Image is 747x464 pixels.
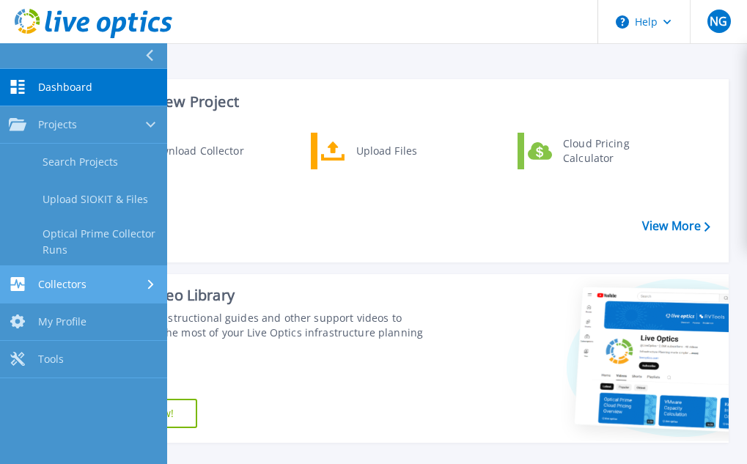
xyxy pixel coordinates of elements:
span: Collectors [38,278,87,291]
div: Download Collector [139,136,250,166]
div: Cloud Pricing Calculator [556,136,664,166]
span: Tools [38,353,64,366]
div: Support Video Library [86,286,424,305]
div: Upload Files [349,136,457,166]
a: View More [642,219,710,233]
a: Cloud Pricing Calculator [518,133,668,169]
a: Upload Files [311,133,461,169]
span: NG [710,15,727,27]
span: My Profile [38,315,87,328]
div: Find tutorials, instructional guides and other support videos to help you make the most of your L... [86,311,424,355]
h3: Start a New Project [104,94,710,110]
span: Dashboard [38,81,92,94]
a: Download Collector [103,133,254,169]
span: Projects [38,118,77,131]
